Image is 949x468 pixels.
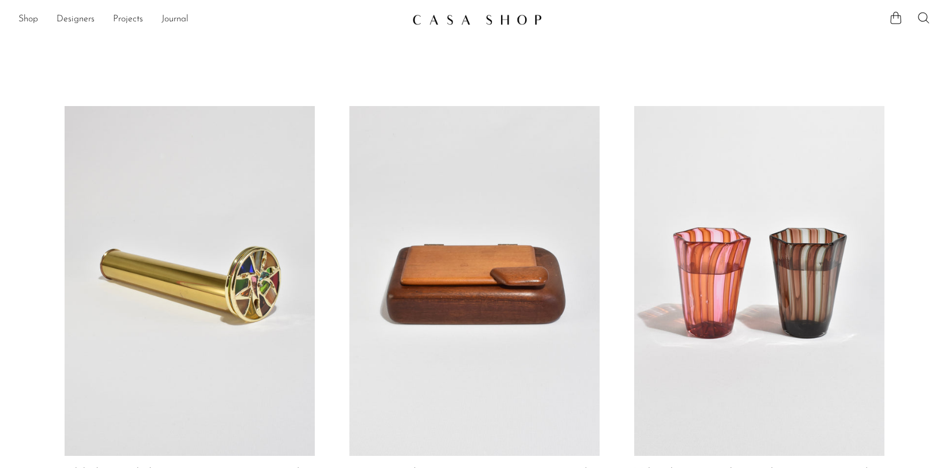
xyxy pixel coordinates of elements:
a: Designers [57,12,95,27]
a: Shop [18,12,38,27]
nav: Desktop navigation [18,10,403,29]
a: Projects [113,12,143,27]
a: Journal [161,12,189,27]
ul: NEW HEADER MENU [18,10,403,29]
